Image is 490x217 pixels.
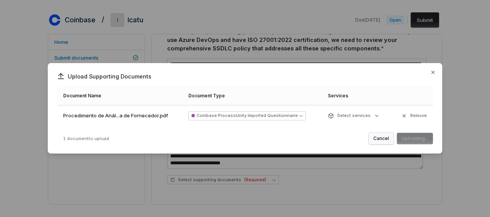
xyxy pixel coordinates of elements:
[188,111,306,120] button: Coinbase ProcessUnity Imported Questionnaire
[63,136,109,141] span: 1 document to upload
[57,87,184,105] th: Document Name
[63,112,168,120] span: Procedimento de Anál...a de Fornecedor.pdf
[399,109,429,123] button: Remove
[326,109,382,123] button: Select services
[369,133,394,144] button: Cancel
[184,87,323,105] th: Document Type
[57,72,433,80] span: Upload Supporting Documents
[323,87,391,105] th: Services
